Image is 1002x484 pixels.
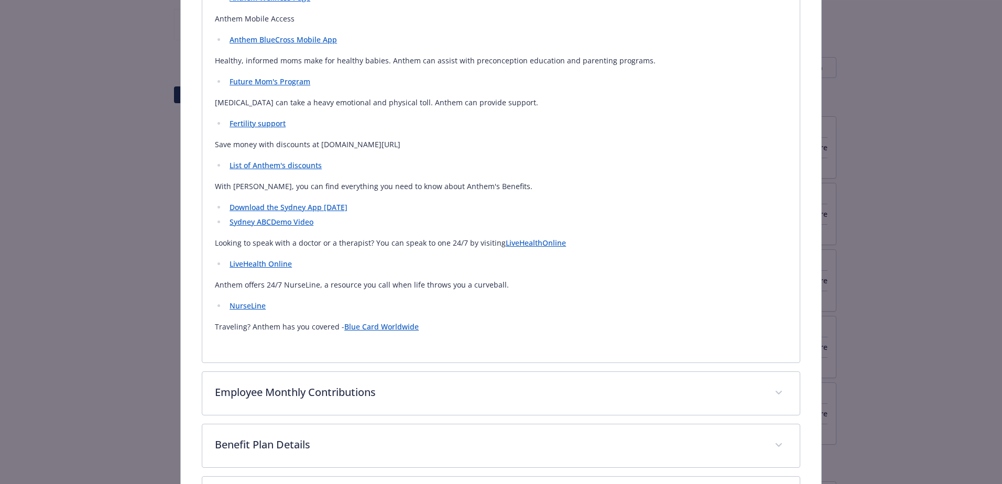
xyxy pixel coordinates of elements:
p: [MEDICAL_DATA] can take a heavy emotional and physical toll. Anthem can provide support. [215,96,787,109]
a: LiveHealthOnline [506,238,566,248]
a: Download the Sydney App [DATE] [230,202,347,212]
a: NurseLine [230,301,266,311]
p: Healthy, informed moms make for healthy babies. Anthem can assist with preconception education an... [215,54,787,67]
a: Blue Card Worldwide [344,322,419,332]
p: Anthem Mobile Access [215,13,787,25]
a: Future Mom's Program [230,76,310,86]
div: Employee Monthly Contributions [202,372,800,415]
a: LiveHealth Online [230,259,292,269]
p: Employee Monthly Contributions [215,384,762,400]
p: Looking to speak with a doctor or a therapist? You can speak to one 24/7 by visiting [215,237,787,249]
a: Demo Video [271,217,313,227]
p: Anthem offers 24/7 NurseLine, a resource you call when life throws you a curveball. [215,279,787,291]
p: With [PERSON_NAME], you can find everything you need to know about Anthem's Benefits. [215,180,787,193]
div: Benefit Plan Details [202,424,800,467]
p: Benefit Plan Details [215,437,762,453]
p: Save money with discounts at [DOMAIN_NAME][URL] [215,138,787,151]
a: List of Anthem's discounts [230,160,322,170]
a: Sydney ABC [230,217,271,227]
a: Anthem BlueCross Mobile App [230,35,337,45]
a: Fertility support [230,118,286,128]
p: Traveling? Anthem has you covered - [215,321,787,333]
